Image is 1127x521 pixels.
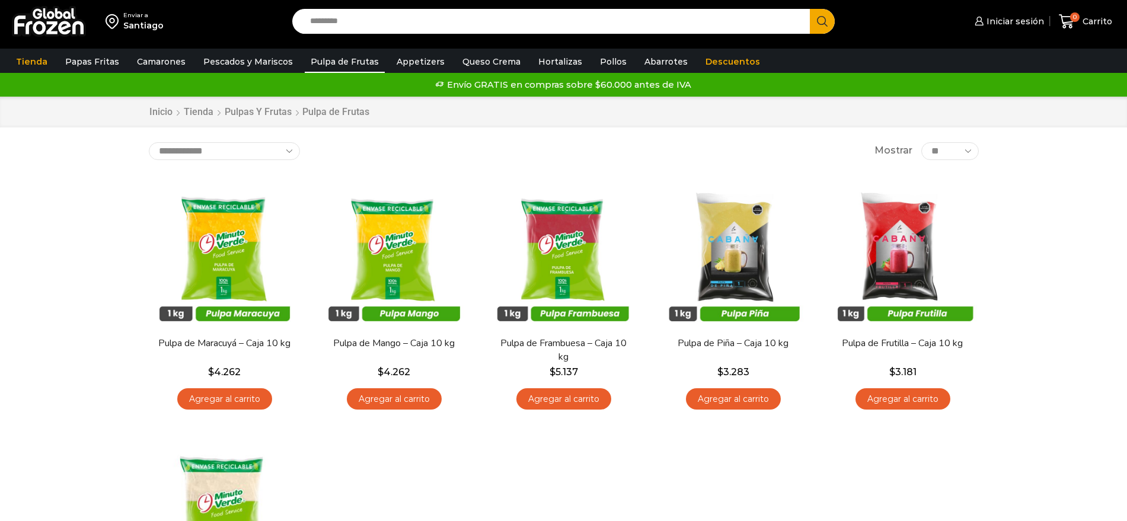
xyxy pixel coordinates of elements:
[208,366,214,378] span: $
[156,337,292,350] a: Pulpa de Maracuyá – Caja 10 kg
[456,50,526,73] a: Queso Crema
[325,337,462,350] a: Pulpa de Mango – Caja 10 kg
[717,366,749,378] bdi: 3.283
[550,366,555,378] span: $
[347,388,442,410] a: Agregar al carrito: “Pulpa de Mango - Caja 10 kg”
[1056,8,1115,36] a: 0 Carrito
[131,50,191,73] a: Camarones
[516,388,611,410] a: Agregar al carrito: “Pulpa de Frambuesa - Caja 10 kg”
[594,50,633,73] a: Pollos
[810,9,835,34] button: Search button
[550,366,578,378] bdi: 5.137
[10,50,53,73] a: Tienda
[700,50,766,73] a: Descuentos
[874,144,912,158] span: Mostrar
[532,50,588,73] a: Hortalizas
[889,366,895,378] span: $
[123,20,164,31] div: Santiago
[378,366,384,378] span: $
[889,366,917,378] bdi: 3.181
[834,337,970,350] a: Pulpa de Frutilla – Caja 10 kg
[149,142,300,160] select: Pedido de la tienda
[1070,12,1080,22] span: 0
[391,50,451,73] a: Appetizers
[1080,15,1112,27] span: Carrito
[123,11,164,20] div: Enviar a
[149,106,173,119] a: Inicio
[197,50,299,73] a: Pescados y Mariscos
[183,106,214,119] a: Tienda
[302,106,369,117] h1: Pulpa de Frutas
[149,106,369,119] nav: Breadcrumb
[717,366,723,378] span: $
[224,106,292,119] a: Pulpas y Frutas
[984,15,1044,27] span: Iniciar sesión
[106,11,123,31] img: address-field-icon.svg
[686,388,781,410] a: Agregar al carrito: “Pulpa de Piña - Caja 10 kg”
[208,366,241,378] bdi: 4.262
[378,366,410,378] bdi: 4.262
[177,388,272,410] a: Agregar al carrito: “Pulpa de Maracuyá - Caja 10 kg”
[638,50,694,73] a: Abarrotes
[665,337,801,350] a: Pulpa de Piña – Caja 10 kg
[855,388,950,410] a: Agregar al carrito: “Pulpa de Frutilla - Caja 10 kg”
[495,337,631,364] a: Pulpa de Frambuesa – Caja 10 kg
[972,9,1044,33] a: Iniciar sesión
[305,50,385,73] a: Pulpa de Frutas
[59,50,125,73] a: Papas Fritas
